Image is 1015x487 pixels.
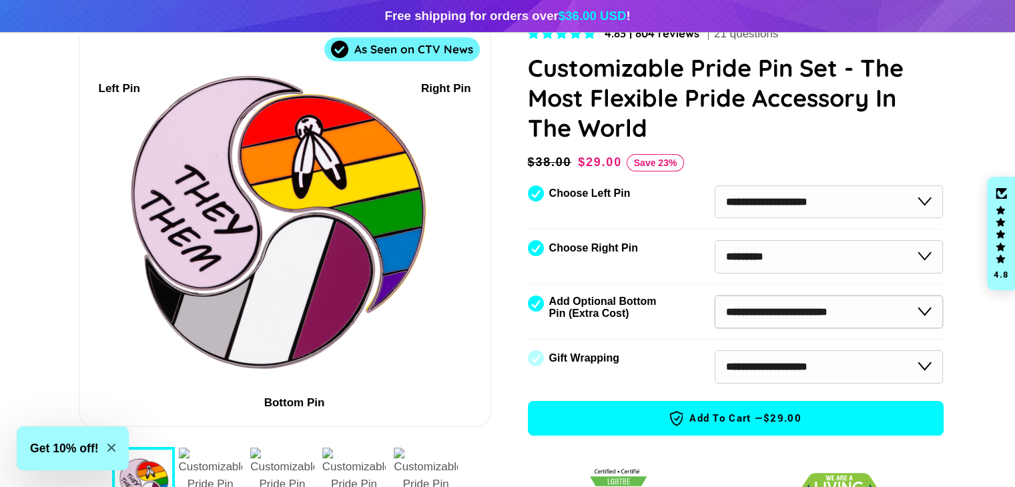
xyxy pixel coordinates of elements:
span: $36.00 USD [559,9,627,23]
span: $29.00 [763,411,801,425]
span: $38.00 [528,153,575,171]
div: Free shipping for orders over ! [384,7,630,25]
div: Click to open Judge.me floating reviews tab [987,177,1015,290]
span: 4.83 | 804 reviews [605,26,699,40]
button: Add to Cart —$29.00 [528,401,944,436]
div: Right Pin [421,80,471,98]
span: Add to Cart — [549,410,923,427]
span: 21 questions [714,26,778,42]
div: 4.8 [993,270,1009,279]
span: $29.00 [578,155,622,169]
label: Choose Right Pin [549,242,638,254]
label: Choose Left Pin [549,187,631,199]
div: 1 / 7 [79,26,490,426]
div: Bottom Pin [264,394,325,412]
label: Add Optional Bottom Pin (Extra Cost) [549,296,661,320]
h1: Customizable Pride Pin Set - The Most Flexible Pride Accessory In The World [528,53,944,143]
span: 4.83 stars [528,27,599,40]
label: Gift Wrapping [549,352,619,364]
div: Left Pin [99,80,140,98]
span: Save 23% [627,154,685,171]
